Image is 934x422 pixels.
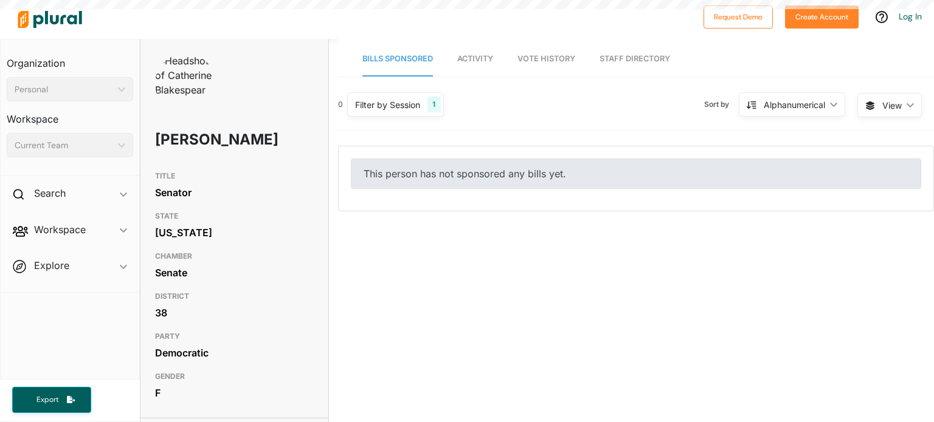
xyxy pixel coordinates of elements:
[155,304,314,322] div: 38
[899,11,922,22] a: Log In
[457,42,493,77] a: Activity
[882,99,902,112] span: View
[704,99,739,110] span: Sort by
[155,223,314,242] div: [US_STATE]
[704,5,773,29] button: Request Demo
[351,158,921,189] div: This person has not sponsored any bills yet.
[362,54,433,63] span: Bills Sponsored
[355,98,420,111] div: Filter by Session
[15,139,113,152] div: Current Team
[155,264,314,282] div: Senate
[764,98,825,111] div: Alphanumerical
[785,10,859,22] a: Create Account
[362,42,433,77] a: Bills Sponsored
[155,53,216,97] img: Headshot of Catherine Blakespear
[427,97,440,112] div: 1
[457,54,493,63] span: Activity
[338,99,343,110] div: 0
[517,54,575,63] span: Vote History
[155,344,314,362] div: Democratic
[155,121,251,158] h1: [PERSON_NAME]
[28,395,67,405] span: Export
[155,249,314,264] h3: CHAMBER
[34,186,66,200] h2: Search
[12,387,91,413] button: Export
[155,169,314,183] h3: TITLE
[155,384,314,402] div: F
[155,369,314,384] h3: GENDER
[15,83,113,96] div: Personal
[704,10,773,22] a: Request Demo
[155,329,314,344] h3: PARTY
[7,46,133,72] h3: Organization
[155,209,314,223] h3: STATE
[600,42,670,77] a: Staff Directory
[155,183,314,202] div: Senator
[785,5,859,29] button: Create Account
[7,101,133,128] h3: Workspace
[155,289,314,304] h3: DISTRICT
[517,42,575,77] a: Vote History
